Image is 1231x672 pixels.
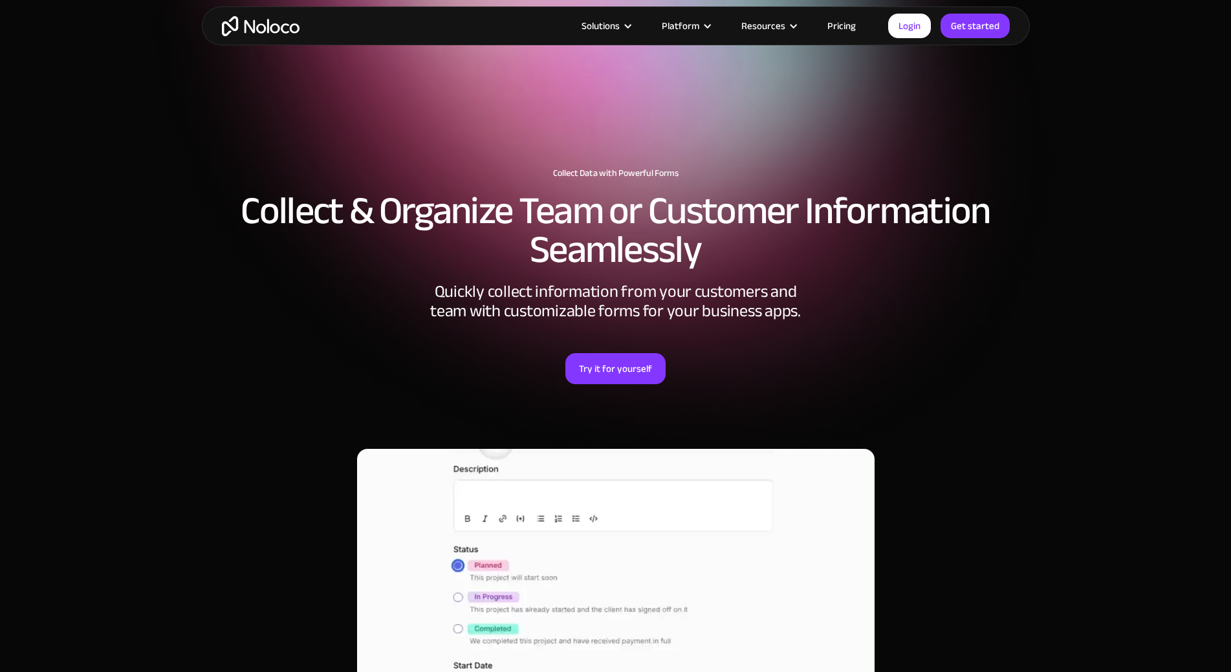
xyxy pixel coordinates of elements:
[646,17,725,34] div: Platform
[565,17,646,34] div: Solutions
[811,17,872,34] a: Pricing
[941,14,1010,38] a: Get started
[565,353,666,384] a: Try it for yourself
[725,17,811,34] div: Resources
[215,191,1017,269] h2: Collect & Organize Team or Customer Information Seamlessly
[582,17,620,34] div: Solutions
[662,17,699,34] div: Platform
[215,168,1017,179] h1: Collect Data with Powerful Forms
[888,14,931,38] a: Login
[222,16,300,36] a: home
[422,282,810,321] div: Quickly collect information from your customers and team with customizable forms for your busines...
[741,17,785,34] div: Resources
